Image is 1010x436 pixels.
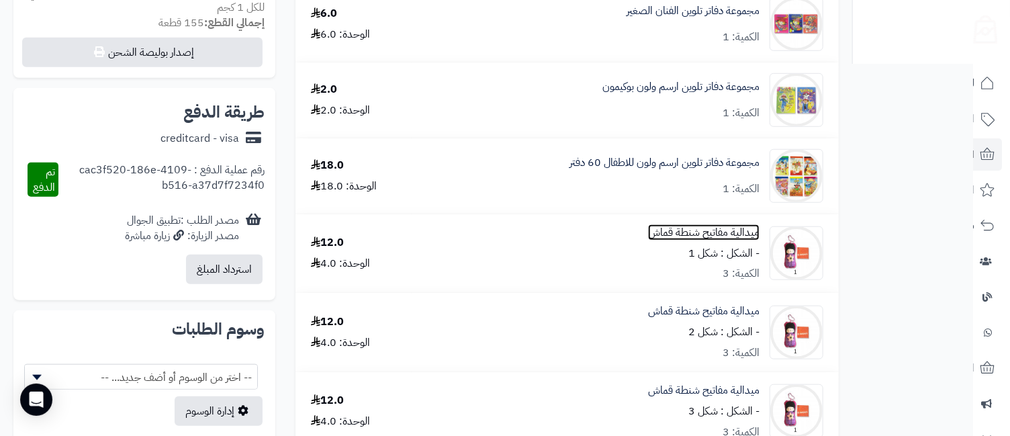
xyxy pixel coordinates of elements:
[311,82,337,97] div: 2.0
[125,228,239,244] div: مصدر الزيارة: زيارة مباشرة
[125,213,239,244] div: مصدر الطلب :تطبيق الجوال
[175,396,263,426] a: إدارة الوسوم
[204,15,265,31] strong: إجمالي القطع:
[311,393,344,408] div: 12.0
[311,158,344,173] div: 18.0
[688,245,760,261] small: - الشكل : شكل 1
[24,321,265,337] h2: وسوم الطلبات
[311,314,344,330] div: 12.0
[723,181,760,197] div: الكمية: 1
[648,383,760,398] a: ميدالية مفاتيح شنطة قماش
[58,163,264,198] div: رقم عملية الدفع : cac3f520-186e-4109-b516-a37d7f7234f0
[723,266,760,281] div: الكمية: 3
[25,365,257,390] span: -- اختر من الوسوم أو أضف جديد... --
[311,6,337,21] div: 6.0
[33,164,55,195] span: تم الدفع
[311,335,370,351] div: الوحدة: 4.0
[770,306,823,359] img: 5321cc45-92e6-47a8-8ae6-66c118502744-90x90.jpeg
[688,403,760,419] small: - الشكل : شكل 3
[688,324,760,340] small: - الشكل : شكل 2
[311,256,370,271] div: الوحدة: 4.0
[648,225,760,241] a: ميدالية مفاتيح شنطة قماش
[770,149,823,203] img: 7ce29880-5688-4558-a27f-ced15625ff1a-90x90.jpeg
[723,345,760,361] div: الكمية: 3
[20,384,52,416] div: Open Intercom Messenger
[186,255,263,284] button: استرداد المبلغ
[311,179,377,194] div: الوحدة: 18.0
[723,105,760,121] div: الكمية: 1
[24,364,258,390] span: -- اختر من الوسوم أو أضف جديد... --
[723,30,760,45] div: الكمية: 1
[160,131,239,146] div: creditcard - visa
[569,155,760,171] a: مجموعة دفاتر تلوين ارسم ولون للاطفال 60 دفتر
[158,15,265,31] small: 155 قطعة
[770,226,823,280] img: 5321cc45-92e6-47a8-8ae6-66c118502744-90x90.jpeg
[627,3,760,19] a: مجموعة دفاتر تلوين الفنان الصغير
[311,235,344,251] div: 12.0
[311,414,370,429] div: الوحدة: 4.0
[183,104,265,120] h2: طريقة الدفع
[602,79,760,95] a: مجموعة دفاتر تلوين ارسم ولون بوكيمون
[311,103,370,118] div: الوحدة: 2.0
[648,304,760,319] a: ميدالية مفاتيح شنطة قماش
[22,38,263,67] button: إصدار بوليصة الشحن
[311,27,370,42] div: الوحدة: 6.0
[770,73,823,127] img: 0ef17a3b-14f0-4904-b4fc-e5d7b0799475-90x90.jpg
[965,10,997,44] img: logo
